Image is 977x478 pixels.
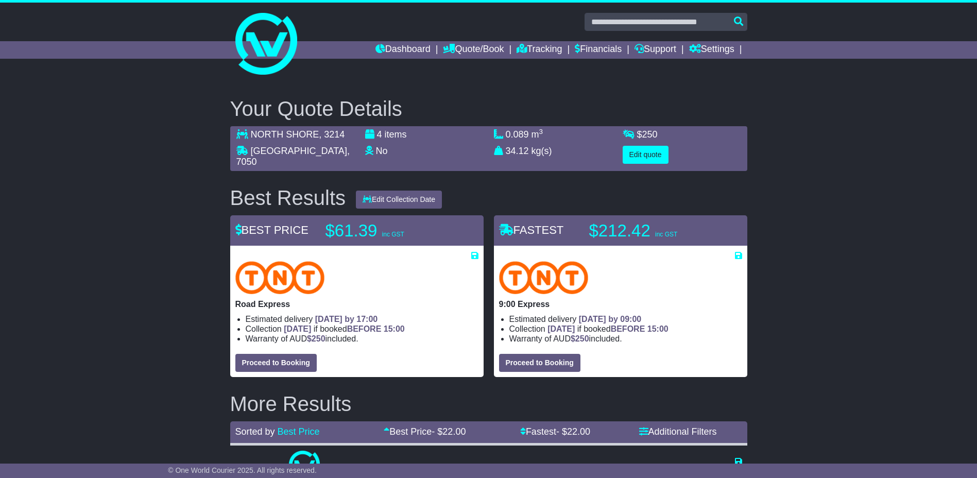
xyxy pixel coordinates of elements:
span: inc GST [655,231,677,238]
div: Best Results [225,186,351,209]
a: Additional Filters [639,426,717,437]
p: $212.42 [589,220,718,241]
button: Proceed to Booking [235,354,317,372]
span: 4 [377,129,382,140]
span: 250 [312,334,325,343]
span: Sorted by [235,426,275,437]
span: [GEOGRAPHIC_DATA] [251,146,347,156]
span: - $ [556,426,590,437]
h2: Your Quote Details [230,97,747,120]
span: © One World Courier 2025. All rights reserved. [168,466,317,474]
li: Estimated delivery [246,314,478,324]
li: Estimated delivery [509,314,742,324]
span: [DATE] by 17:00 [315,315,378,323]
li: Warranty of AUD included. [509,334,742,344]
span: 22.00 [567,426,590,437]
span: 22.00 [442,426,466,437]
a: Financials [575,41,622,59]
span: [DATE] by 09:00 [579,315,642,323]
span: No [376,146,388,156]
span: $ [307,334,325,343]
span: , 3214 [319,129,345,140]
a: Tracking [517,41,562,59]
span: 15:00 [384,325,405,333]
img: TNT Domestic: Road Express [235,261,325,294]
a: Best Price [278,426,320,437]
a: Settings [689,41,734,59]
button: Edit Collection Date [356,191,442,209]
a: Dashboard [375,41,431,59]
li: Collection [246,324,478,334]
span: BEFORE [611,325,645,333]
button: Edit quote [623,146,669,164]
span: - $ [432,426,466,437]
span: 250 [642,129,658,140]
span: NORTH SHORE [251,129,319,140]
span: $ [571,334,589,343]
a: Best Price- $22.00 [384,426,466,437]
span: FASTEST [499,224,564,236]
a: Support [635,41,676,59]
span: kg(s) [532,146,552,156]
span: if booked [284,325,404,333]
a: Fastest- $22.00 [520,426,590,437]
li: Warranty of AUD included. [246,334,478,344]
span: 0.089 [506,129,529,140]
span: 15:00 [647,325,669,333]
span: 250 [575,334,589,343]
span: 34.12 [506,146,529,156]
h2: More Results [230,392,747,415]
span: , 7050 [236,146,350,167]
p: 9:00 Express [499,299,742,309]
sup: 3 [539,128,543,135]
span: [DATE] [284,325,311,333]
span: m [532,129,543,140]
span: items [385,129,407,140]
img: TNT Domestic: 9:00 Express [499,261,589,294]
span: $ [637,129,658,140]
span: [DATE] [547,325,575,333]
button: Proceed to Booking [499,354,580,372]
a: Quote/Book [443,41,504,59]
span: if booked [547,325,668,333]
span: inc GST [382,231,404,238]
span: BEST PRICE [235,224,308,236]
p: Road Express [235,299,478,309]
span: BEFORE [347,325,382,333]
p: $61.39 [325,220,454,241]
li: Collection [509,324,742,334]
